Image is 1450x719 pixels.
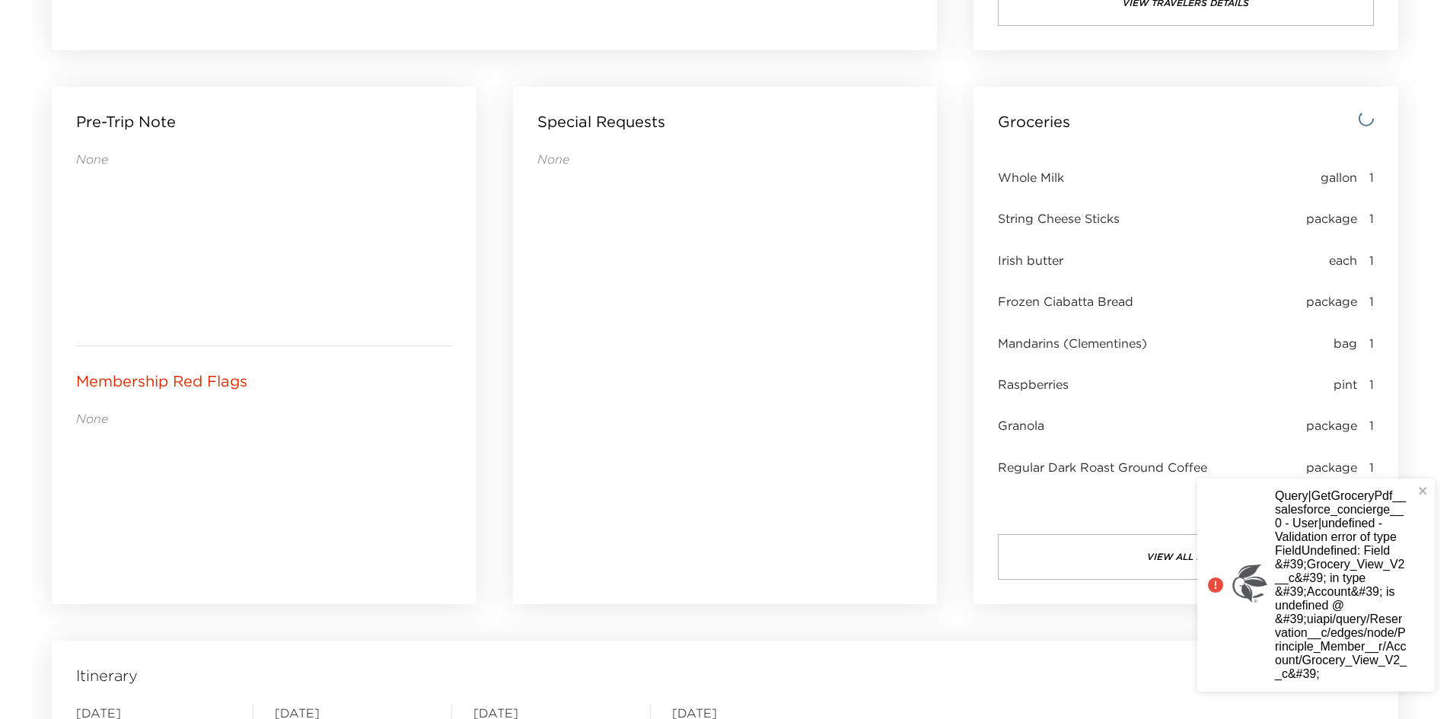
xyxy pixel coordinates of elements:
[76,371,247,392] p: Membership Red Flags
[1306,210,1357,227] span: package
[537,151,913,167] p: None
[1369,376,1374,393] span: 1
[1306,417,1357,434] span: package
[1334,376,1357,393] span: pint
[1369,252,1374,269] span: 1
[1369,210,1374,227] span: 1
[1369,335,1374,352] span: 1
[998,210,1120,227] span: String Cheese Sticks
[537,111,665,132] p: Special Requests
[1321,169,1357,186] span: gallon
[998,417,1044,434] span: Granola
[1369,417,1374,434] span: 1
[1369,293,1374,310] span: 1
[76,151,452,167] p: None
[998,534,1374,580] button: view all items
[1369,169,1374,186] span: 1
[998,335,1147,352] span: Mandarins (Clementines)
[998,293,1133,310] span: Frozen Ciabatta Bread
[1231,565,1269,603] img: Exclusive Resorts logo
[76,111,176,132] p: Pre-Trip Note
[76,410,452,427] p: None
[998,169,1064,186] span: Whole Milk
[1369,459,1374,476] span: 1
[998,111,1070,132] p: Groceries
[1306,459,1357,476] span: package
[1275,489,1407,681] p: Query|GetGroceryPdf__salesforce_concierge__0 - User|undefined - Validation error of type FieldUnd...
[998,252,1063,269] span: Irish butter
[76,665,138,686] span: Itinerary
[1329,252,1357,269] span: each
[1418,485,1429,499] button: close
[998,459,1207,476] span: Regular Dark Roast Ground Coffee
[998,376,1069,393] span: Raspberries
[1306,293,1357,310] span: package
[1334,335,1357,352] span: bag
